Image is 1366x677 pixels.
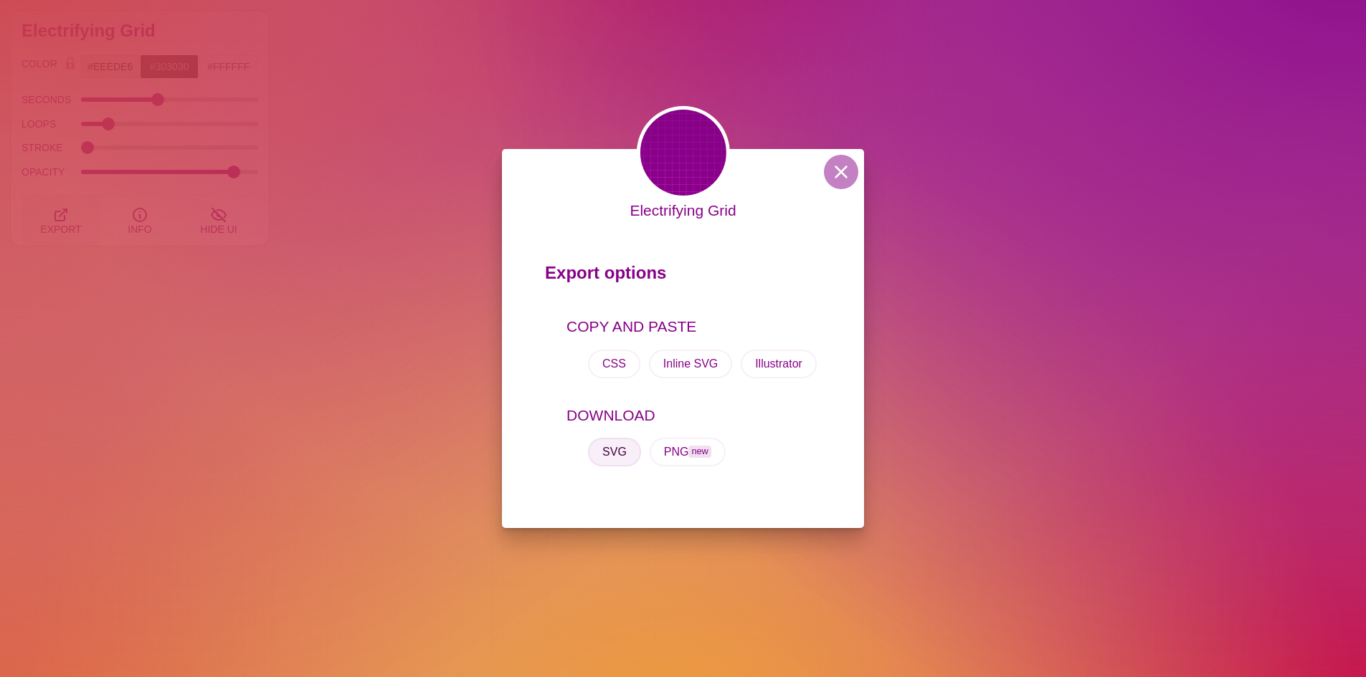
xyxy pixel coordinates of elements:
span: new [688,446,711,458]
p: COPY AND PASTE [566,315,821,338]
button: Inline SVG [649,350,732,378]
button: CSS [588,350,640,378]
p: Electrifying Grid [630,199,736,222]
button: Illustrator [741,350,817,378]
p: Export options [545,256,821,297]
button: SVG [588,438,641,466]
button: PNGnew [650,438,726,466]
img: subtle grid lines with reflection shine [637,106,730,199]
p: DOWNLOAD [566,404,821,427]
